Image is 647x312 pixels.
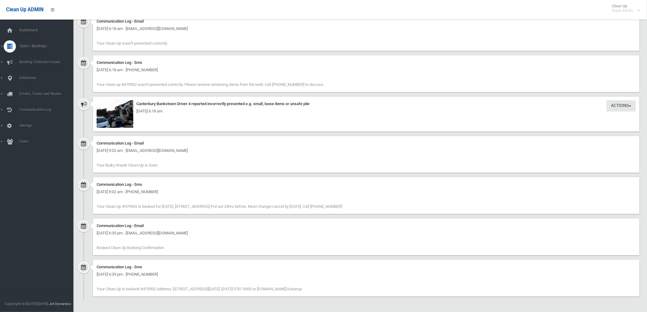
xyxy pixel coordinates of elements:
span: Your clean-up #479902 wasn't presented correctly. Please remove remaining items from the kerb. Ca... [97,82,324,87]
div: [DATE] 9:02 am - [PHONE_NUMBER] [97,188,636,196]
span: Clean Up [609,4,639,13]
span: Booked Clean Up Booking Confirmation [97,245,164,250]
span: Copyright © [DATE]-[DATE] [5,302,48,306]
div: [DATE] 6:35 pm - [EMAIL_ADDRESS][DOMAIN_NAME] [97,229,636,237]
div: Communication Log - Sms [97,181,636,188]
span: Your Clean-Up #479902 is booked for [DATE]. [STREET_ADDRESS] Put out 24hrs before. Must change/ca... [97,204,342,209]
div: [DATE] 6:18 am [97,108,636,115]
div: Communication Log - Email [97,222,636,229]
div: Communication Log - Email [97,18,636,25]
span: Booking Collection Issues [17,60,79,64]
span: Users [17,139,79,144]
div: [DATE] 6:18 am - [PHONE_NUMBER] [97,66,636,74]
div: Communication Log - Sms [97,59,636,66]
span: Dashboard [17,28,79,32]
strong: Jet Dynamics [49,302,71,306]
small: Super Admin [612,8,633,13]
div: [DATE] 6:35 pm - [PHONE_NUMBER] [97,271,636,278]
span: Settings [17,123,79,128]
button: Actions [607,100,636,112]
span: Clean Up ADMIN [6,7,43,13]
div: Communication Log - Email [97,140,636,147]
span: Communication Log [17,108,79,112]
span: Your Clean-Up is booked! #479902 Address: [STREET_ADDRESS][DATE]: [DATE] 9707 9000 or [DOMAIN_NAM... [97,287,302,291]
img: 2025-09-0806.17.386007965936472578717.jpg [97,100,133,128]
div: [DATE] 9:02 am - [EMAIL_ADDRESS][DOMAIN_NAME] [97,147,636,154]
span: Your Bulky Waste Clean-Up is Soon [97,163,157,167]
span: Your Clean-Up wasn't presented correctly [97,41,167,46]
span: Addresses [17,76,79,80]
div: Communication Log - Sms [97,263,636,271]
span: Tasks / Bookings [17,44,79,48]
div: [DATE] 6:18 am - [EMAIL_ADDRESS][DOMAIN_NAME] [97,25,636,32]
span: Drivers, Trucks and Routes [17,92,79,96]
div: Canterbury Bankstown Driver 4 reported incorrectly presented e.g. small, loose items or unsafe pile [97,100,636,108]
